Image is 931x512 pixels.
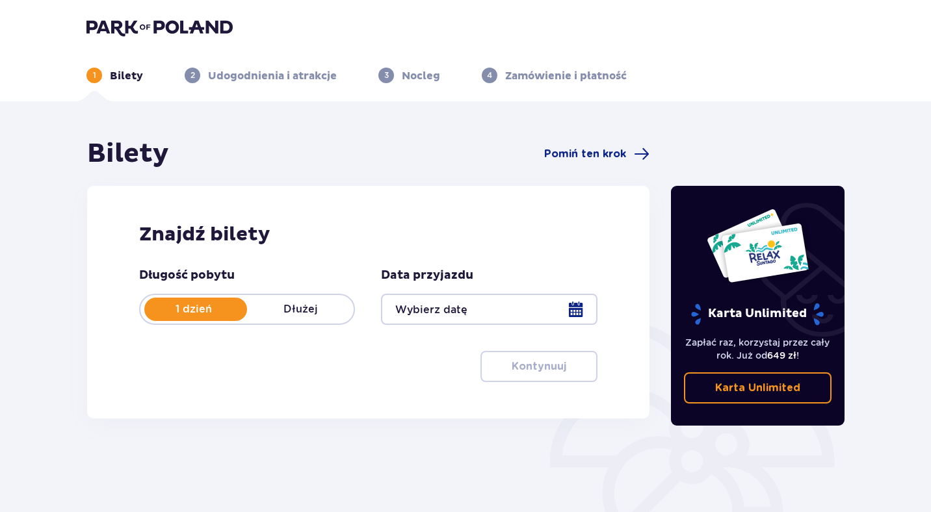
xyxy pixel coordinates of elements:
[110,69,143,83] p: Bilety
[505,69,627,83] p: Zamówienie i płatność
[684,372,832,403] a: Karta Unlimited
[139,222,597,247] h2: Znajdź bilety
[512,359,566,374] p: Kontynuuj
[487,70,492,81] p: 4
[93,70,96,81] p: 1
[87,138,169,170] h1: Bilety
[684,336,832,362] p: Zapłać raz, korzystaj przez cały rok. Już od !
[247,302,354,316] p: Dłużej
[86,68,143,83] div: 1Bilety
[381,268,473,283] p: Data przyjazdu
[706,208,809,283] img: Dwie karty całoroczne do Suntago z napisem 'UNLIMITED RELAX', na białym tle z tropikalnymi liśćmi...
[715,381,800,395] p: Karta Unlimited
[544,146,649,162] a: Pomiń ten krok
[402,69,440,83] p: Nocleg
[480,351,597,382] button: Kontynuuj
[384,70,389,81] p: 3
[544,147,626,161] span: Pomiń ten krok
[767,350,796,361] span: 649 zł
[140,302,247,316] p: 1 dzień
[190,70,195,81] p: 2
[139,268,235,283] p: Długość pobytu
[378,68,440,83] div: 3Nocleg
[208,69,337,83] p: Udogodnienia i atrakcje
[86,18,233,36] img: Park of Poland logo
[185,68,337,83] div: 2Udogodnienia i atrakcje
[690,303,825,326] p: Karta Unlimited
[482,68,627,83] div: 4Zamówienie i płatność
